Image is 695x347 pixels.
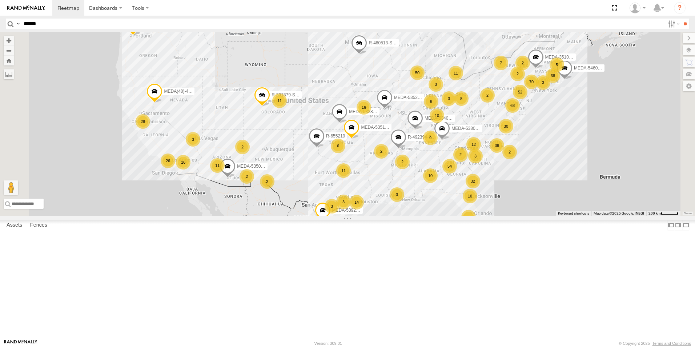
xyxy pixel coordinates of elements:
[260,174,274,189] div: 2
[336,195,351,209] div: 3
[4,56,14,65] button: Zoom Home
[4,69,14,79] label: Measure
[646,211,680,216] button: Map Scale: 200 km per 44 pixels
[349,195,364,210] div: 14
[675,220,682,231] label: Dock Summary Table to the Right
[558,211,589,216] button: Keyboard shortcuts
[237,164,274,169] span: MEDA-535013-Roll
[652,341,691,346] a: Terms and Conditions
[326,134,345,139] span: R-655219
[536,75,550,90] div: 3
[394,95,431,100] span: MEDA-535204-Roll
[357,100,371,115] div: 16
[619,341,691,346] div: © Copyright 2025 -
[408,135,440,140] span: R-492394-Swing
[674,2,686,14] i: ?
[7,5,45,11] img: rand-logo.svg
[466,174,480,188] div: 32
[490,138,504,153] div: 36
[594,211,644,215] span: Map data ©2025 Google, INEGI
[546,68,560,83] div: 38
[429,77,443,92] div: 3
[505,98,520,113] div: 68
[502,145,517,159] div: 2
[453,147,468,162] div: 2
[684,212,692,215] a: Terms (opens in new tab)
[369,40,401,45] span: R-460513-Swing
[499,119,513,133] div: 30
[136,114,150,129] div: 28
[682,220,690,231] label: Hide Summary Table
[545,55,583,60] span: MEDA-351006-Roll
[425,116,462,121] span: MEDA-534027-Roll
[210,158,225,173] div: 11
[332,208,370,213] span: MEDA-539283-Roll
[451,126,493,131] span: MEDA-538006-Swing
[314,341,342,346] div: Version: 309.01
[683,81,695,91] label: Map Settings
[331,139,345,153] div: 6
[574,65,611,71] span: MEDA-546001-Roll
[240,169,254,184] div: 2
[627,3,648,13] div: Jose Cortez
[515,56,530,70] div: 2
[186,132,200,147] div: 3
[550,57,564,72] div: 5
[15,19,21,29] label: Search Query
[524,75,539,89] div: 70
[374,144,389,159] div: 2
[494,56,508,70] div: 7
[463,189,477,203] div: 10
[27,220,51,230] label: Fences
[4,180,18,195] button: Drag Pegman onto the map to open Street View
[648,211,661,215] span: 200 km
[667,220,675,231] label: Dock Summary Table to the Left
[442,91,456,106] div: 3
[272,93,287,108] div: 11
[361,125,398,130] span: MEDA-535101-Roll
[161,153,175,168] div: 26
[4,340,37,347] a: Visit our Website
[410,65,425,80] div: 50
[430,108,444,123] div: 10
[468,149,483,163] div: 3
[272,93,304,98] span: R-391879-Swing
[349,109,386,114] span: MEDA-533802-Roll
[336,163,351,178] div: 11
[390,187,404,202] div: 3
[3,220,26,230] label: Assets
[449,66,463,80] div: 11
[424,94,438,109] div: 6
[235,140,250,154] div: 2
[665,19,681,29] label: Search Filter Options
[442,159,457,173] div: 54
[395,155,410,169] div: 2
[466,137,481,152] div: 12
[513,85,527,99] div: 52
[510,67,525,81] div: 2
[461,210,476,224] div: 77
[480,88,495,103] div: 2
[4,45,14,56] button: Zoom out
[423,168,438,183] div: 10
[423,131,438,145] div: 9
[4,36,14,45] button: Zoom in
[164,89,209,94] span: MEDA(48)-486611-Roll
[325,199,339,214] div: 3
[176,155,190,169] div: 16
[454,91,469,106] div: 8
